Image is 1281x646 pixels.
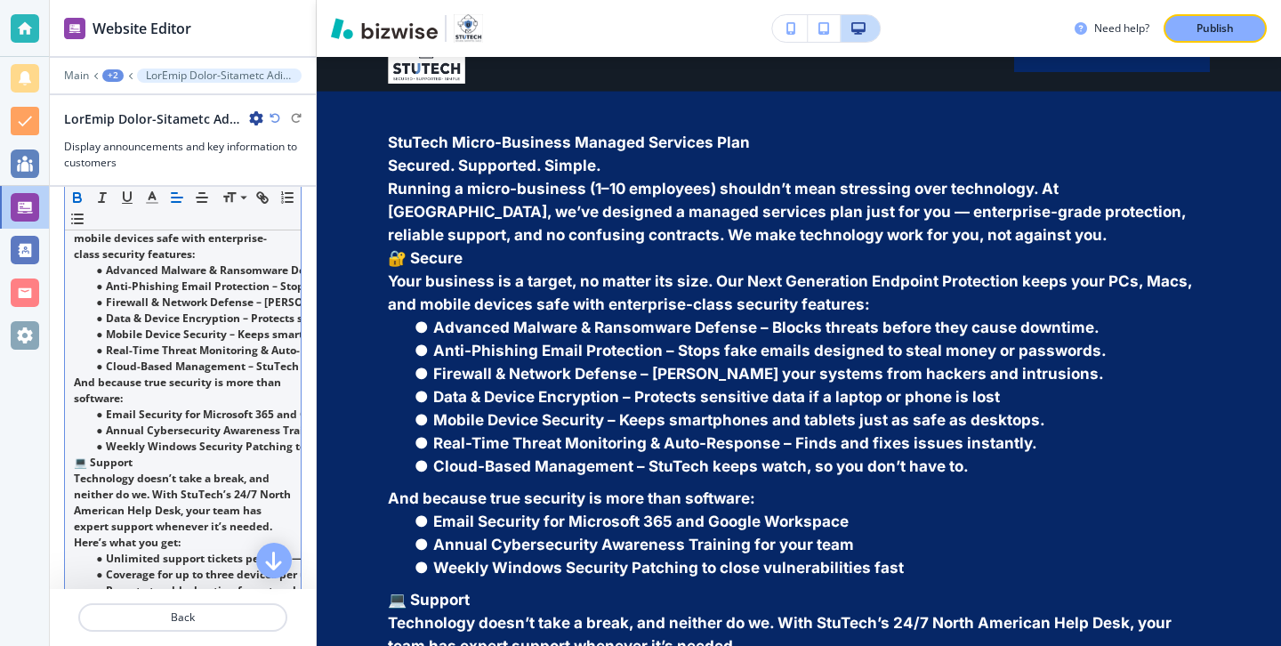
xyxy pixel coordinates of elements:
strong: Coverage for up to three devices per user (desktop, laptop, mobile) [106,567,458,582]
strong: Firewall & Network Defense – [PERSON_NAME] your systems from hackers and intrusions. [106,295,580,310]
strong: Data & Device Encryption – Protects sensitive data if a laptop or phone is lost [433,388,1000,406]
strong: Cloud-Based Management – StuTech keeps watch, so you don’t have to. [106,359,481,374]
strong: Mobile Device Security – Keeps smartphones and tablets just as safe as desktops. [106,327,536,342]
strong: 💻 Support [388,591,470,609]
strong: Running a micro-business (1–10 employees) shouldn’t mean stressing over technology. At [GEOGRAPHI... [388,180,1189,244]
h3: Need help? [1094,20,1149,36]
p: LorEmip Dolor-Sitametc Adipisc Elitsedd EiusModtemp. Incididun. Utlabo.Etdolor m aliqu-enimadmi (... [146,69,293,82]
strong: Weekly Windows Security Patching to close vulnerabilities fast [106,439,439,454]
strong: 💻 Support [74,455,133,470]
img: Bizwise Logo [331,18,438,39]
strong: Unlimited support tickets per user — no nickel-and-dime billing [106,551,446,566]
strong: Your business is a target, no matter its size. Our Next Generation Endpoint Protection keeps your... [74,182,279,262]
strong: Real-Time Threat Monitoring & Auto-Response – Finds and fixes issues instantly. [106,343,530,358]
img: Your Logo [454,14,483,43]
strong: Annual Cybersecurity Awareness Training for your team [106,423,402,438]
button: +2 [102,69,124,82]
h3: Display announcements and key information to customers [64,139,302,171]
button: Publish [1164,14,1267,43]
strong: 🔐 Secure [388,249,463,267]
strong: Annual Cybersecurity Awareness Training for your team [433,536,854,553]
strong: Here’s what you get: [74,535,181,550]
strong: Remote troubleshooting for networks, email, Wi-Fi, VPN, printers, and more [106,583,505,598]
h2: Website Editor [93,18,191,39]
strong: Mobile Device Security – Keeps smartphones and tablets just as safe as desktops. [433,411,1045,429]
strong: Weekly Windows Security Patching to close vulnerabilities fast [433,559,904,577]
p: Back [80,610,286,626]
img: editor icon [64,18,85,39]
h2: LorEmip Dolor-Sitametc Adipisc Elitsedd EiusModtemp. Incididun. Utlabo.Etdolor m aliqu-enimadmi (... [64,109,242,128]
strong: Email Security for Microsoft 365 and Google Workspace [106,407,397,422]
strong: And because true security is more than software: [74,375,284,406]
button: LorEmip Dolor-Sitametc Adipisc Elitsedd EiusModtemp. Incididun. Utlabo.Etdolor m aliqu-enimadmi (... [137,69,302,83]
p: Publish [1196,20,1234,36]
strong: Your business is a target, no matter its size. Our Next Generation Endpoint Protection keeps your... [388,272,1196,313]
strong: Advanced Malware & Ransomware Defense – Blocks threats before they cause downtime. [106,262,576,278]
strong: StuTech Micro-Business Managed Services Plan [388,133,750,151]
strong: Firewall & Network Defense – [PERSON_NAME] your systems from hackers and intrusions. [433,365,1104,383]
button: Back [78,603,287,632]
strong: Email Security for Microsoft 365 and Google Workspace [433,513,849,530]
strong: Anti-Phishing Email Protection – Stops fake emails designed to steal money or passwords. [106,279,581,294]
strong: Technology doesn’t take a break, and neither do we. With StuTech’s 24/7 North American Help Desk,... [74,471,294,534]
strong: Real-Time Threat Monitoring & Auto-Response – Finds and fixes issues instantly. [433,434,1037,452]
strong: Secured. Supported. Simple. [388,157,601,174]
strong: Data & Device Encryption – Protects sensitive data if a laptop or phone is lost [106,311,512,326]
button: Main [64,69,89,82]
strong: Anti-Phishing Email Protection – Stops fake emails designed to steal money or passwords. [433,342,1107,359]
strong: Cloud-Based Management – StuTech keeps watch, so you don’t have to. [433,457,969,475]
strong: Advanced Malware & Ransomware Defense – Blocks threats before they cause downtime. [433,319,1100,336]
strong: And because true security is more than software: [388,489,755,507]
